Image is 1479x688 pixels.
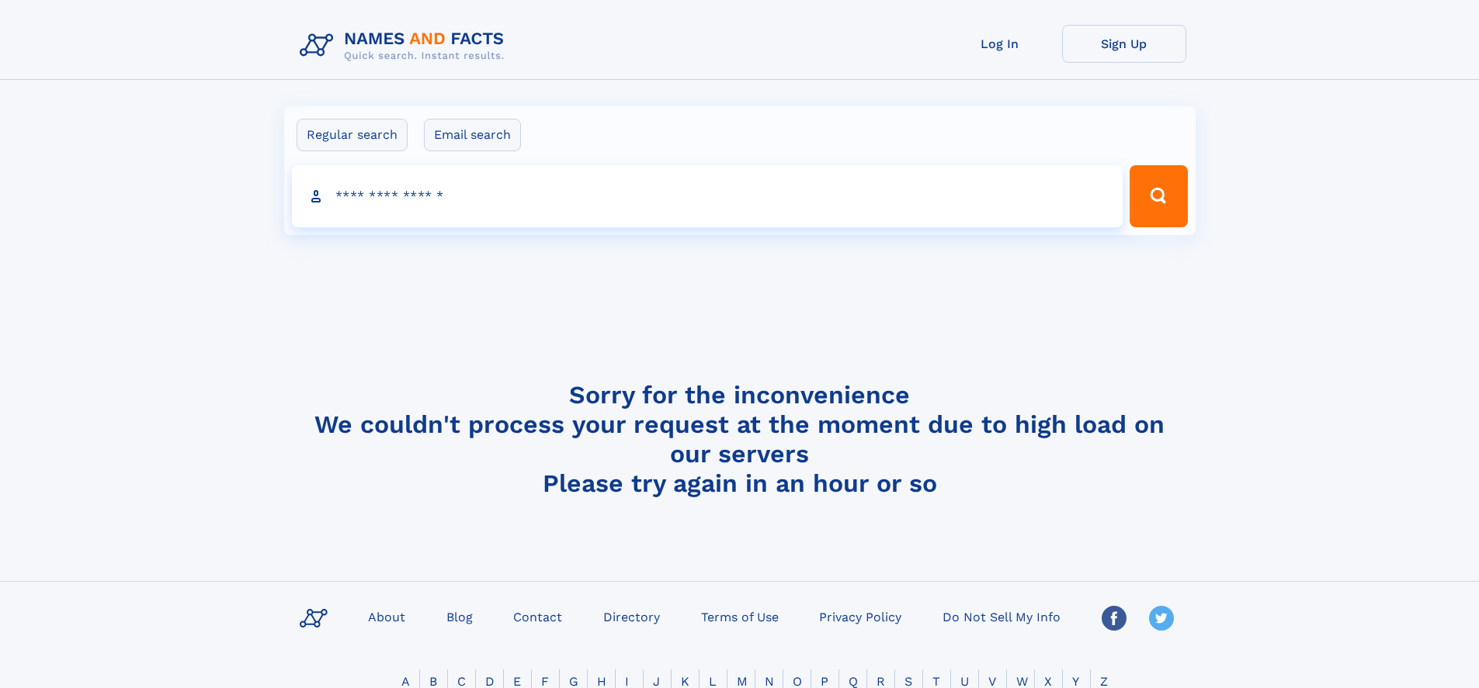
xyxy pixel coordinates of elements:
button: Search Button [1130,165,1187,227]
a: Log In [938,25,1062,63]
a: Sign Up [1062,25,1186,63]
label: Email search [424,119,521,151]
a: About [362,605,411,627]
label: Regular search [297,119,408,151]
h4: Sorry for the inconvenience We couldn't process your request at the moment due to high load on ou... [293,380,1186,498]
a: Directory [597,605,666,627]
a: Contact [507,605,568,627]
img: Logo Names and Facts [293,25,517,67]
input: search input [292,165,1123,227]
img: Facebook [1102,606,1127,631]
a: Blog [440,605,479,627]
a: Terms of Use [695,605,785,627]
img: Twitter [1149,606,1174,631]
a: Privacy Policy [813,605,908,627]
a: Do Not Sell My Info [936,605,1067,627]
